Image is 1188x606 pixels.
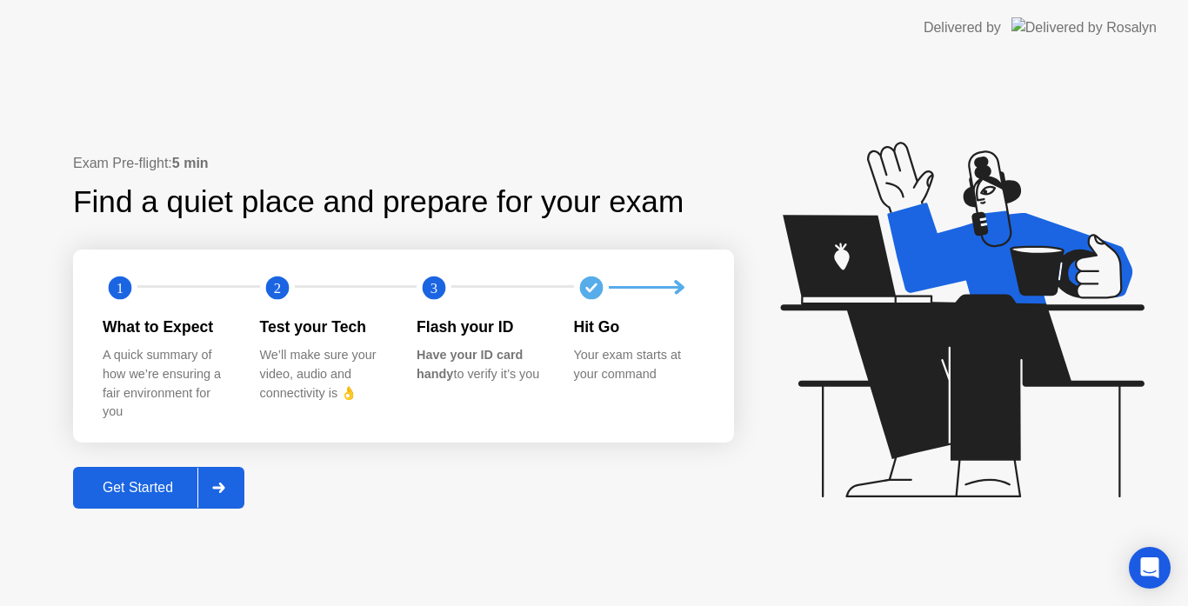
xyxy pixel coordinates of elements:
b: 5 min [172,156,209,170]
button: Get Started [73,467,244,509]
div: Find a quiet place and prepare for your exam [73,179,686,225]
b: Have your ID card handy [417,348,523,381]
div: Open Intercom Messenger [1129,547,1171,589]
div: Your exam starts at your command [574,346,704,383]
div: Flash your ID [417,316,546,338]
div: Test your Tech [260,316,390,338]
img: Delivered by Rosalyn [1011,17,1157,37]
div: What to Expect [103,316,232,338]
text: 1 [117,280,123,296]
div: Hit Go [574,316,704,338]
div: We’ll make sure your video, audio and connectivity is 👌 [260,346,390,403]
div: A quick summary of how we’re ensuring a fair environment for you [103,346,232,421]
div: Delivered by [924,17,1001,38]
div: Exam Pre-flight: [73,153,734,174]
text: 2 [273,280,280,296]
div: to verify it’s you [417,346,546,383]
div: Get Started [78,480,197,496]
text: 3 [430,280,437,296]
